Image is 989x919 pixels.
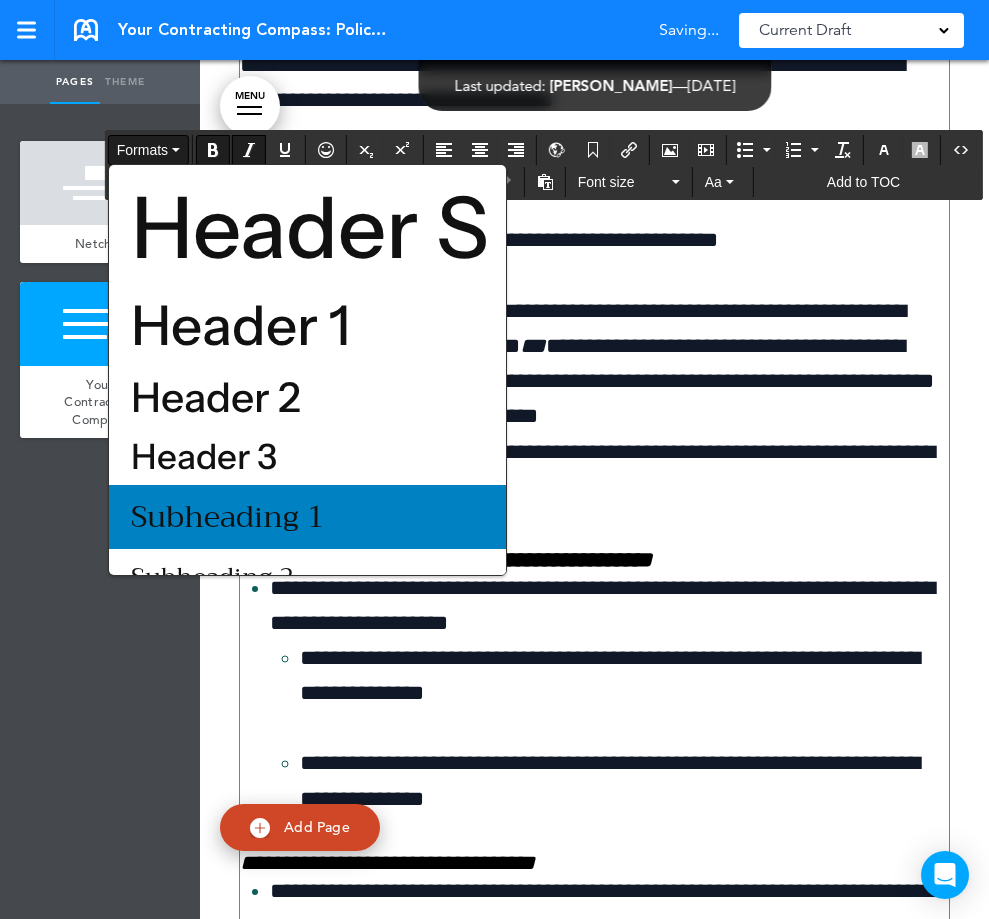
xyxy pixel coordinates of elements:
[129,372,303,422] span: Header 2
[129,556,296,599] span: Subheading 2
[730,135,776,165] div: Bullet list
[612,135,646,165] div: Insert/edit airmason link
[118,19,388,41] span: Your Contracting Compass: Policies, Procedures, & Best Practices
[75,235,125,252] span: Netchex
[528,167,562,197] div: Paste as text
[778,135,824,165] div: Numbered list
[196,135,230,165] div: Bold
[689,135,723,165] div: Insert/edit media
[540,135,574,165] div: Insert/Edit global anchor link
[659,22,719,38] span: Saving...
[64,376,135,428] span: Your Contracting Compass
[463,135,497,165] div: Align center
[129,292,352,359] span: Header 1
[350,135,384,165] div: Subscript
[220,804,380,851] a: Add Page
[944,135,978,165] div: Source code
[386,135,420,165] div: Superscript
[499,135,533,165] div: Align right
[427,135,461,165] div: Align left
[921,851,969,899] div: Open Intercom Messenger
[20,225,180,263] a: Netchex
[576,135,610,165] div: Anchor
[232,135,266,165] div: Italic
[250,818,270,838] img: add.svg
[827,174,900,190] span: Add to TOC
[50,60,100,104] a: Pages
[268,135,302,165] div: Underline
[653,135,687,165] div: Airmason image
[454,78,735,93] div: —
[129,491,327,543] span: Subheading 1
[284,818,350,836] span: Add Page
[220,76,280,136] a: MENU
[454,76,545,95] span: Last updated:
[687,76,735,95] span: [DATE]
[100,60,150,104] a: Theme
[20,366,180,439] a: Your Contracting Compass
[129,435,279,478] span: Header 3
[129,176,491,279] span: Header S
[826,135,860,165] div: Clear formatting
[578,172,668,192] span: Font size
[705,174,722,190] span: Aa
[549,76,672,95] span: [PERSON_NAME]
[759,16,851,44] span: Current Draft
